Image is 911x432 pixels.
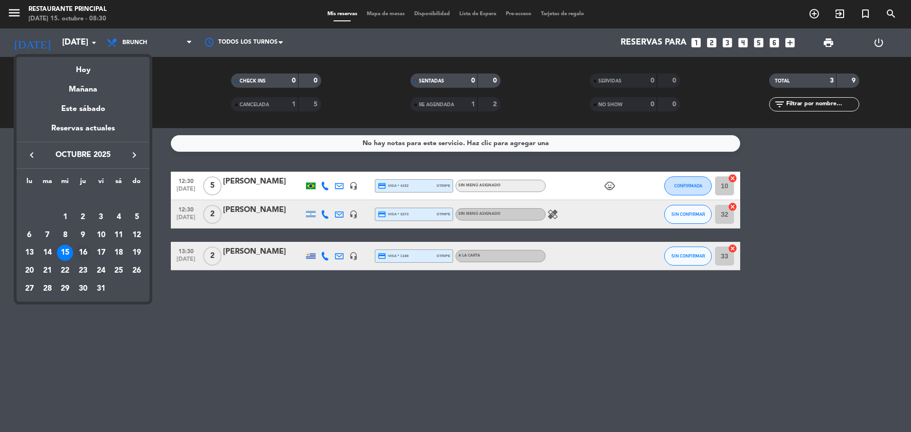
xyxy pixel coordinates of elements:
div: 31 [93,281,109,297]
div: Mañana [17,76,149,96]
span: octubre 2025 [40,149,126,161]
div: 13 [21,245,37,261]
div: 8 [57,227,73,243]
div: 14 [39,245,56,261]
div: 15 [57,245,73,261]
td: 28 de octubre de 2025 [38,280,56,298]
div: 4 [111,209,127,225]
div: 19 [129,245,145,261]
td: 4 de octubre de 2025 [110,208,128,226]
td: 30 de octubre de 2025 [74,280,92,298]
div: 30 [75,281,91,297]
div: 16 [75,245,91,261]
div: 2 [75,209,91,225]
td: 8 de octubre de 2025 [56,226,74,244]
div: Hoy [17,57,149,76]
th: viernes [92,176,110,191]
td: 12 de octubre de 2025 [128,226,146,244]
th: martes [38,176,56,191]
td: 23 de octubre de 2025 [74,262,92,280]
div: 11 [111,227,127,243]
td: 10 de octubre de 2025 [92,226,110,244]
td: 15 de octubre de 2025 [56,244,74,262]
td: 6 de octubre de 2025 [20,226,38,244]
div: 21 [39,263,56,279]
td: 21 de octubre de 2025 [38,262,56,280]
div: 20 [21,263,37,279]
td: 18 de octubre de 2025 [110,244,128,262]
td: 19 de octubre de 2025 [128,244,146,262]
td: 11 de octubre de 2025 [110,226,128,244]
td: 7 de octubre de 2025 [38,226,56,244]
td: 14 de octubre de 2025 [38,244,56,262]
td: 20 de octubre de 2025 [20,262,38,280]
th: miércoles [56,176,74,191]
td: 26 de octubre de 2025 [128,262,146,280]
div: 25 [111,263,127,279]
i: keyboard_arrow_right [129,149,140,161]
td: 24 de octubre de 2025 [92,262,110,280]
td: 31 de octubre de 2025 [92,280,110,298]
td: 5 de octubre de 2025 [128,208,146,226]
td: 17 de octubre de 2025 [92,244,110,262]
div: 3 [93,209,109,225]
div: 27 [21,281,37,297]
td: 2 de octubre de 2025 [74,208,92,226]
th: jueves [74,176,92,191]
div: Reservas actuales [17,122,149,142]
div: 1 [57,209,73,225]
div: 28 [39,281,56,297]
div: 22 [57,263,73,279]
td: 3 de octubre de 2025 [92,208,110,226]
div: 26 [129,263,145,279]
td: 27 de octubre de 2025 [20,280,38,298]
div: 24 [93,263,109,279]
div: Este sábado [17,96,149,122]
td: 25 de octubre de 2025 [110,262,128,280]
div: 7 [39,227,56,243]
button: keyboard_arrow_right [126,149,143,161]
div: 9 [75,227,91,243]
th: domingo [128,176,146,191]
td: 29 de octubre de 2025 [56,280,74,298]
td: 22 de octubre de 2025 [56,262,74,280]
th: sábado [110,176,128,191]
td: 13 de octubre de 2025 [20,244,38,262]
div: 18 [111,245,127,261]
th: lunes [20,176,38,191]
div: 10 [93,227,109,243]
div: 23 [75,263,91,279]
div: 12 [129,227,145,243]
td: 9 de octubre de 2025 [74,226,92,244]
td: 1 de octubre de 2025 [56,208,74,226]
td: OCT. [20,190,146,208]
div: 29 [57,281,73,297]
div: 5 [129,209,145,225]
i: keyboard_arrow_left [26,149,37,161]
div: 6 [21,227,37,243]
button: keyboard_arrow_left [23,149,40,161]
td: 16 de octubre de 2025 [74,244,92,262]
div: 17 [93,245,109,261]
